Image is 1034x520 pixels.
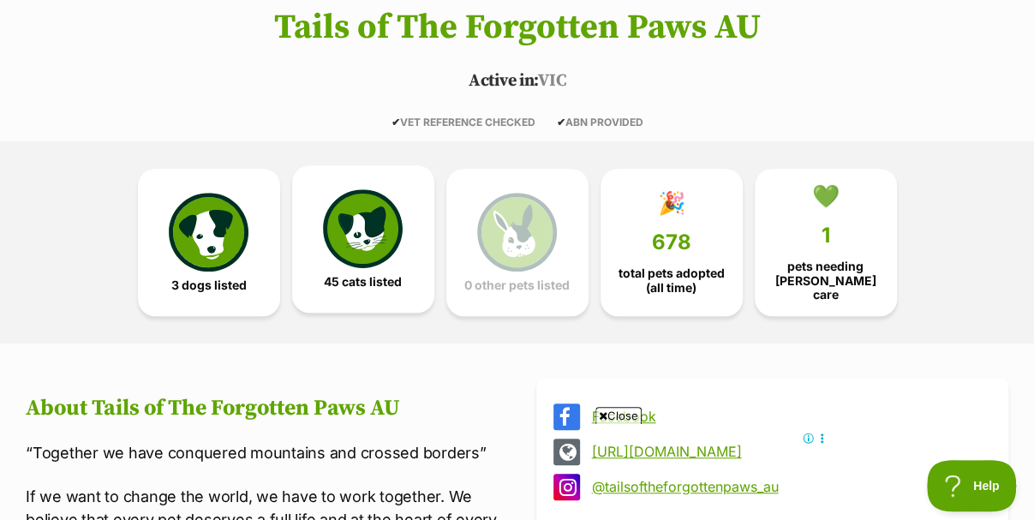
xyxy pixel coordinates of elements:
div: 💚 [812,183,840,209]
a: 0 other pets listed [446,169,589,316]
icon: ✔ [557,116,565,129]
p: “Together we have conquered mountains and crossed borders” [26,441,498,464]
a: 💚 1 pets needing [PERSON_NAME] care [755,169,897,316]
span: total pets adopted (all time) [615,266,728,294]
icon: ✔ [391,116,400,129]
span: ABN PROVIDED [557,116,643,129]
span: 678 [652,230,691,254]
iframe: Help Scout Beacon - Open [927,460,1017,511]
img: cat-icon-068c71abf8fe30c970a85cd354bc8e23425d12f6e8612795f06af48be43a487a.svg [323,189,402,268]
h2: About Tails of The Forgotten Paws AU [26,396,498,421]
span: 45 cats listed [324,275,402,289]
span: VET REFERENCE CHECKED [391,116,535,129]
span: pets needing [PERSON_NAME] care [769,260,882,301]
span: Active in: [469,70,538,92]
span: 1 [822,224,830,248]
img: petrescue-icon-eee76f85a60ef55c4a1927667547b313a7c0e82042636edf73dce9c88f694885.svg [169,193,248,272]
img: bunny-icon-b786713a4a21a2fe6d13e954f4cb29d131f1b31f8a74b52ca2c6d2999bc34bbe.svg [477,193,556,272]
span: 0 other pets listed [464,278,570,292]
div: 🎉 [658,190,685,216]
iframe: Advertisement [517,511,517,511]
a: 🎉 678 total pets adopted (all time) [601,169,743,316]
a: 3 dogs listed [138,169,280,316]
span: Close [595,407,642,424]
a: Facebook [591,409,984,424]
span: 3 dogs listed [171,278,247,292]
a: 45 cats listed [292,165,434,313]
